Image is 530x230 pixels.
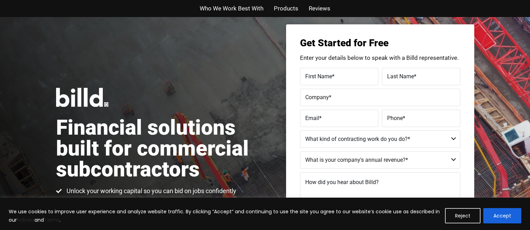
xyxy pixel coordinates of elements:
a: Reviews [309,3,330,14]
h3: Get Started for Free [300,38,460,48]
a: Policies [17,216,34,223]
span: Company [305,94,329,100]
h1: Financial solutions built for commercial subcontractors [56,117,265,180]
p: Enter your details below to speak with a Billd representative. [300,55,460,61]
span: Unlock your working capital so you can bid on jobs confidently [65,187,236,195]
a: Who We Work Best With [200,3,263,14]
span: Last Name [387,73,414,79]
button: Reject [445,208,481,223]
span: Email [305,114,319,121]
button: Accept [483,208,521,223]
a: Products [274,3,298,14]
a: Terms [44,216,60,223]
p: We use cookies to improve user experience and analyze website traffic. By clicking “Accept” and c... [9,207,440,224]
span: How did you hear about Billd? [305,179,379,185]
span: First Name [305,73,332,79]
span: Phone [387,114,403,121]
